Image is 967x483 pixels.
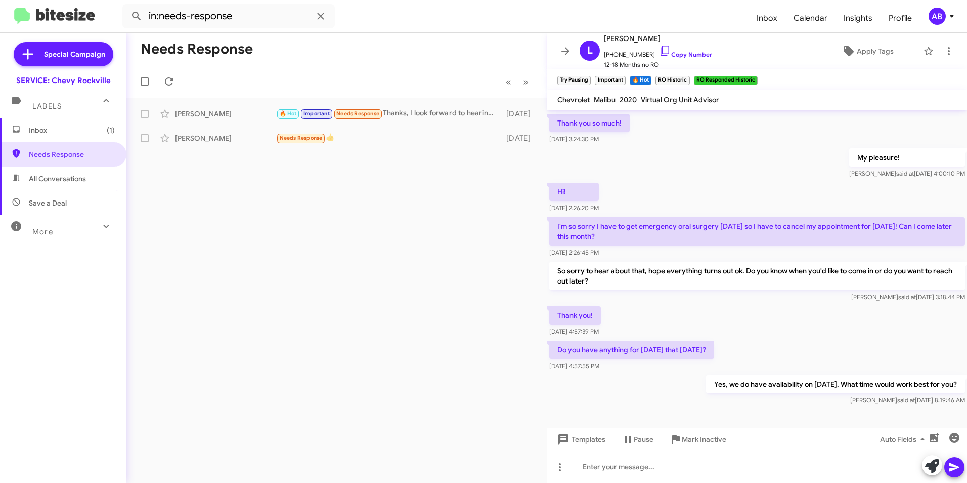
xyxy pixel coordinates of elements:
[557,76,591,85] small: Try Pausing
[32,227,53,236] span: More
[604,60,712,70] span: 12-18 Months no RO
[549,217,965,246] p: I'm so sorry I have to get emergency oral surgery [DATE] so I have to cancel my appointment for [...
[549,249,599,256] span: [DATE] 2:26:45 PM
[816,42,918,60] button: Apply Tags
[549,135,599,143] span: [DATE] 3:24:30 PM
[604,32,712,45] span: [PERSON_NAME]
[549,204,599,212] span: [DATE] 2:26:20 PM
[555,430,605,449] span: Templates
[620,95,637,104] span: 2020
[280,110,297,117] span: 🔥 Hot
[122,4,335,28] input: Search
[694,76,758,85] small: RO Responded Historic
[107,125,115,135] span: (1)
[587,43,593,59] span: L
[898,293,916,301] span: said at
[662,430,734,449] button: Mark Inactive
[29,198,67,208] span: Save a Deal
[175,133,276,143] div: [PERSON_NAME]
[523,75,529,88] span: »
[280,135,323,141] span: Needs Response
[44,49,105,59] span: Special Campaign
[549,362,599,370] span: [DATE] 4:57:55 PM
[500,71,517,92] button: Previous
[549,262,965,290] p: So sorry to hear about that, hope everything turns out ok. Do you know when you'd like to come in...
[849,170,965,177] span: [PERSON_NAME] [DATE] 4:00:10 PM
[549,328,599,335] span: [DATE] 4:57:39 PM
[749,4,785,33] a: Inbox
[872,430,937,449] button: Auto Fields
[276,132,502,144] div: 👍
[500,71,535,92] nav: Page navigation example
[604,45,712,60] span: [PHONE_NUMBER]
[29,125,115,135] span: Inbox
[851,293,965,301] span: [PERSON_NAME] [DATE] 3:18:44 PM
[29,174,86,184] span: All Conversations
[14,42,113,66] a: Special Campaign
[594,95,616,104] span: Malibu
[630,76,651,85] small: 🔥 Hot
[32,102,62,111] span: Labels
[850,396,965,404] span: [PERSON_NAME] [DATE] 8:19:46 AM
[849,148,965,167] p: My pleasure!
[141,41,253,57] h1: Needs Response
[595,76,625,85] small: Important
[682,430,726,449] span: Mark Inactive
[857,42,894,60] span: Apply Tags
[896,170,914,177] span: said at
[29,149,115,159] span: Needs Response
[557,95,590,104] span: Chevrolet
[641,95,719,104] span: Virtual Org Unit Advisor
[836,4,881,33] a: Insights
[549,341,714,359] p: Do you have anything for [DATE] that [DATE]?
[276,108,502,119] div: Thanks, I look forward to hearing from them.
[785,4,836,33] a: Calendar
[655,76,689,85] small: RO Historic
[502,109,539,119] div: [DATE]
[881,4,920,33] a: Profile
[175,109,276,119] div: [PERSON_NAME]
[920,8,956,25] button: AB
[880,430,929,449] span: Auto Fields
[303,110,330,117] span: Important
[549,114,630,132] p: Thank you so much!
[659,51,712,58] a: Copy Number
[549,183,599,201] p: Hi!
[613,430,662,449] button: Pause
[517,71,535,92] button: Next
[16,75,111,86] div: SERVICE: Chevy Rockville
[336,110,379,117] span: Needs Response
[706,375,965,393] p: Yes, we do have availability on [DATE]. What time would work best for you?
[502,133,539,143] div: [DATE]
[897,396,915,404] span: said at
[929,8,946,25] div: AB
[506,75,511,88] span: «
[547,430,613,449] button: Templates
[549,306,601,325] p: Thank you!
[634,430,653,449] span: Pause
